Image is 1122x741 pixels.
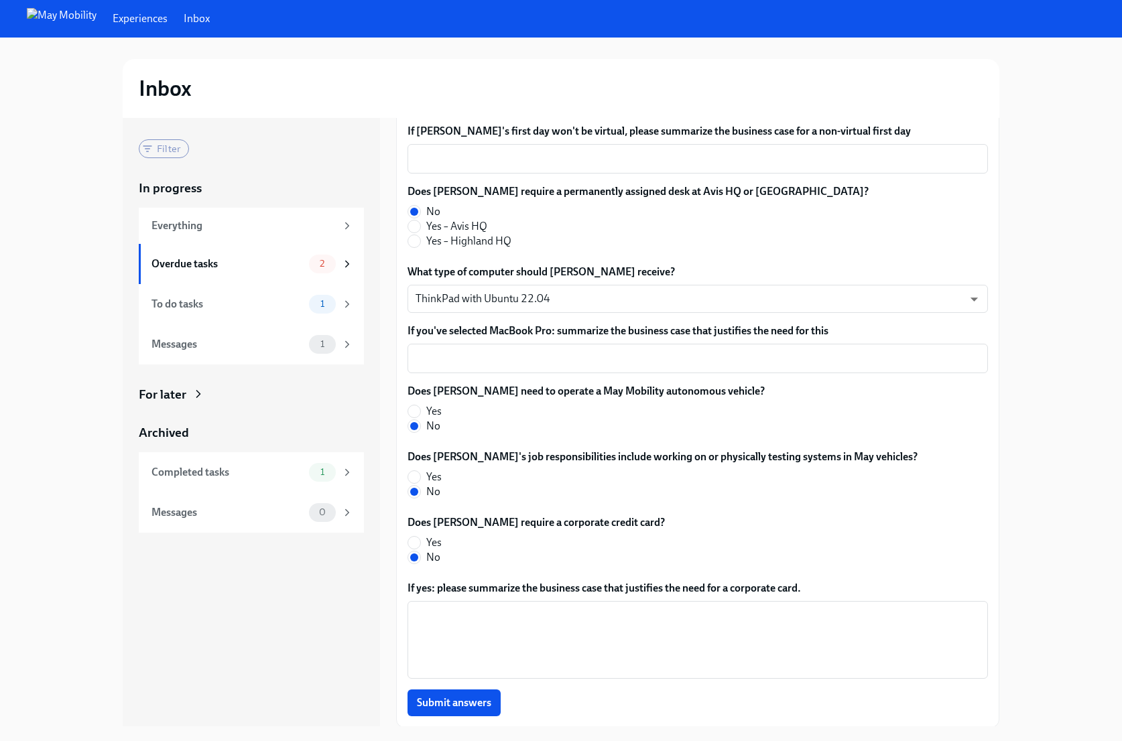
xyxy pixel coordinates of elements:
span: No [426,419,440,433]
a: Overdue tasks2 [139,244,364,284]
span: Yes – Highland HQ [426,234,511,249]
a: Completed tasks1 [139,452,364,492]
button: Submit answers [408,689,501,716]
label: What type of computer should [PERSON_NAME] receive? [408,265,988,279]
a: To do tasks1 [139,284,364,324]
a: Experiences [113,11,168,26]
span: Yes [426,470,442,484]
span: 0 [311,507,334,517]
a: Everything [139,208,364,244]
a: Archived [139,424,364,442]
a: In progress [139,180,364,197]
span: No [426,550,440,565]
div: Completed tasks [151,465,304,480]
a: Messages0 [139,492,364,533]
span: No [426,484,440,499]
div: To do tasks [151,297,304,312]
span: No [426,204,440,219]
a: Messages1 [139,324,364,364]
label: If [PERSON_NAME]'s first day won't be virtual, please summarize the business case for a non-virtu... [408,124,988,139]
span: Submit answers [417,696,491,710]
div: Everything [151,218,336,233]
span: 2 [312,259,332,269]
div: Overdue tasks [151,257,304,271]
label: Does [PERSON_NAME] require a corporate credit card? [408,515,665,530]
h2: Inbox [139,75,192,102]
div: For later [139,386,186,403]
a: For later [139,386,364,403]
span: 1 [312,299,332,309]
span: Yes – Avis HQ [426,219,487,234]
label: Does [PERSON_NAME] require a permanently assigned desk at Avis HQ or [GEOGRAPHIC_DATA]? [408,184,869,199]
img: May Mobility [27,8,97,29]
label: Does [PERSON_NAME]'s job responsibilities include working on or physically testing systems in May... [408,450,918,464]
label: If yes: please summarize the business case that justifies the need for a corporate card. [408,581,988,596]
a: Inbox [184,11,210,26]
div: ThinkPad with Ubuntu 22.04 [408,285,988,313]
span: Yes [426,404,442,419]
div: Messages [151,505,304,520]
label: Does [PERSON_NAME] need to operate a May Mobility autonomous vehicle? [408,384,765,399]
label: If you've selected MacBook Pro: summarize the business case that justifies the need for this [408,324,988,338]
span: 1 [312,467,332,477]
span: 1 [312,339,332,349]
div: Messages [151,337,304,352]
span: Yes [426,535,442,550]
